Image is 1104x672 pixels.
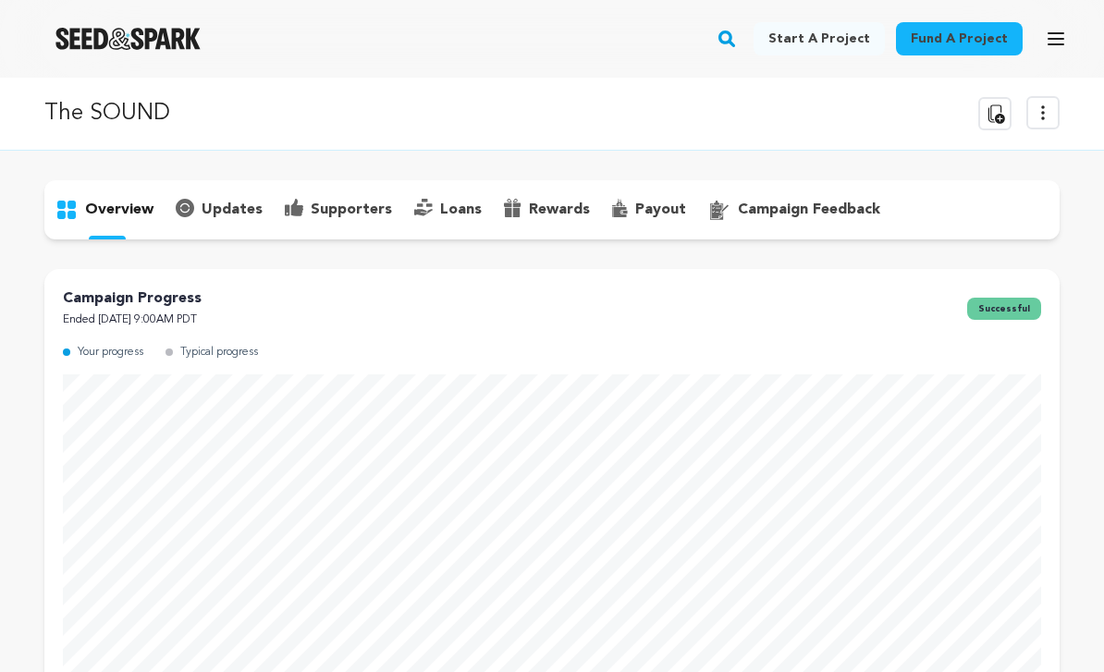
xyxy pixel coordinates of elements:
a: Fund a project [896,22,1023,55]
p: updates [202,199,263,221]
p: Campaign Progress [63,287,202,310]
button: updates [165,195,274,225]
button: loans [403,195,493,225]
span: successful [967,298,1041,320]
p: Ended [DATE] 9:00AM PDT [63,310,202,331]
p: supporters [311,199,392,221]
img: Seed&Spark Logo Dark Mode [55,28,201,50]
a: Start a project [754,22,885,55]
p: payout [635,199,686,221]
button: overview [44,195,165,225]
button: rewards [493,195,601,225]
a: Seed&Spark Homepage [55,28,201,50]
button: payout [601,195,697,225]
p: loans [440,199,482,221]
p: rewards [529,199,590,221]
p: The SOUND [44,97,170,130]
p: campaign feedback [738,199,880,221]
button: campaign feedback [697,195,891,225]
p: overview [85,199,153,221]
p: Typical progress [180,342,258,363]
p: Your progress [78,342,143,363]
button: supporters [274,195,403,225]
